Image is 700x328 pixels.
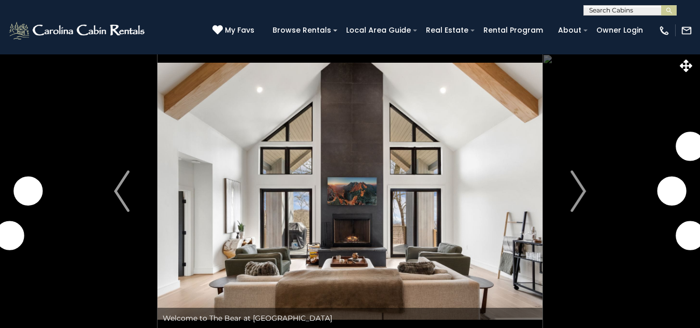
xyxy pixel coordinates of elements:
[591,22,648,38] a: Owner Login
[553,22,587,38] a: About
[478,22,548,38] a: Rental Program
[341,22,416,38] a: Local Area Guide
[8,20,148,41] img: White-1-2.png
[212,25,257,36] a: My Favs
[225,25,254,36] span: My Favs
[659,25,670,36] img: phone-regular-white.png
[114,170,130,212] img: arrow
[681,25,692,36] img: mail-regular-white.png
[570,170,586,212] img: arrow
[421,22,474,38] a: Real Estate
[267,22,336,38] a: Browse Rentals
